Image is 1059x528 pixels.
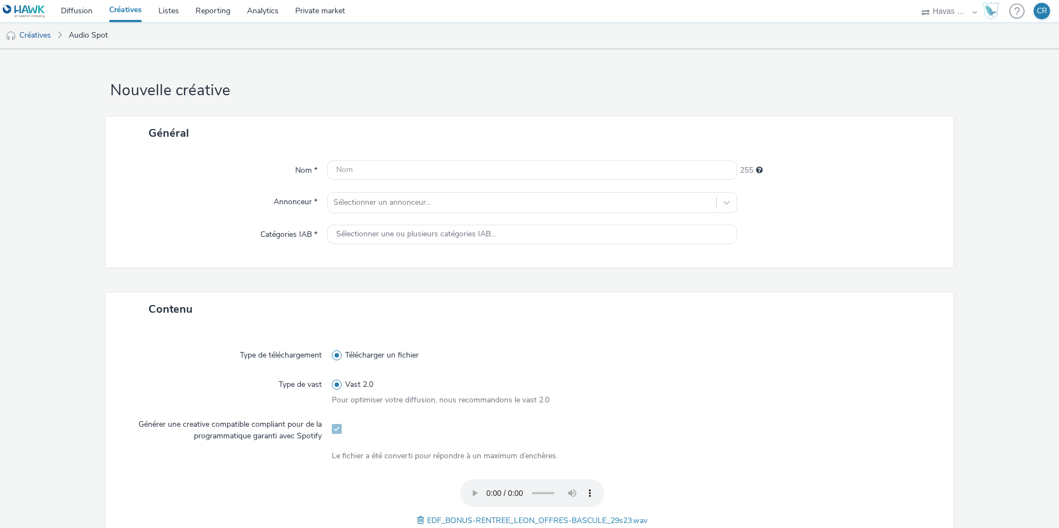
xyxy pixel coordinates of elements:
[148,126,189,141] span: Général
[269,192,322,208] label: Annonceur *
[3,4,45,18] img: undefined Logo
[256,225,322,240] label: Catégories IAB *
[336,230,496,239] span: Sélectionner une ou plusieurs catégories IAB...
[983,2,1004,20] a: Hawk Academy
[63,22,114,49] a: Audio Spot
[106,80,953,101] h1: Nouvelle créative
[6,30,17,42] img: audio
[148,302,193,317] span: Contenu
[345,350,419,361] span: Télécharger un fichier
[983,2,999,20] img: Hawk Academy
[274,375,326,390] label: Type de vast
[332,451,733,462] div: Le fichier a été converti pour répondre à un maximum d’enchères.
[327,161,737,180] input: Nom
[332,395,549,405] span: Pour optimiser votre diffusion, nous recommandons le vast 2.0
[756,165,763,176] div: 255 caractères maximum
[345,379,373,390] span: Vast 2.0
[1037,3,1047,19] div: CR
[235,345,326,361] label: Type de téléchargement
[126,415,326,442] label: Générer une creative compatible compliant pour de la programmatique garanti avec Spotify
[740,165,753,176] span: 255
[427,515,647,526] span: EDF_BONUS-RENTREE_LEON_OFFRES-BASCULE_29s23.wav
[291,161,322,176] label: Nom *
